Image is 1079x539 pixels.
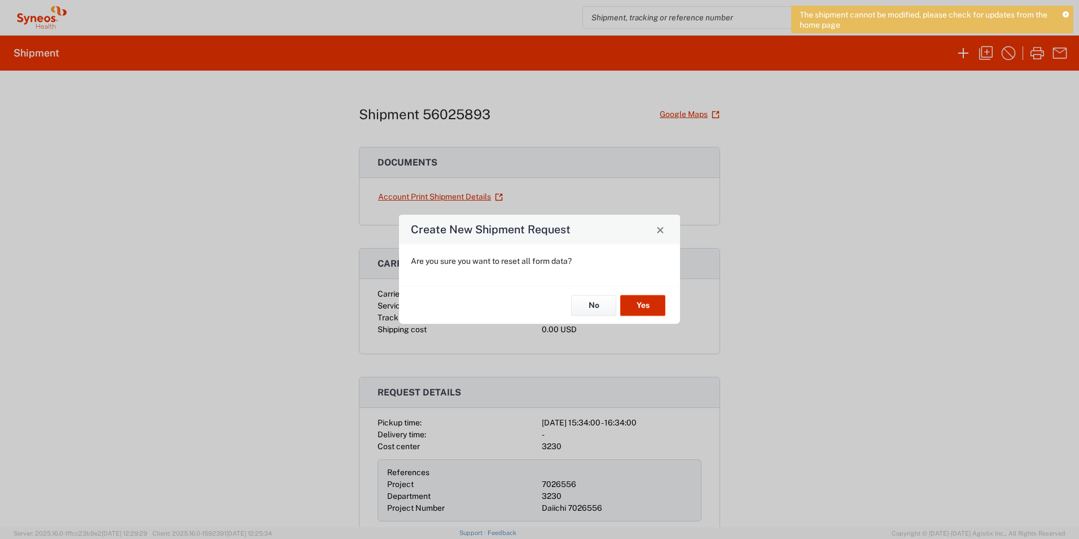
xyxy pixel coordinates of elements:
[620,295,665,316] button: Yes
[411,256,668,266] p: Are you sure you want to reset all form data?
[800,10,1055,30] span: The shipment cannot be modified, please check for updates from the home page
[571,295,616,316] button: No
[652,221,668,237] button: Close
[411,221,571,238] h4: Create New Shipment Request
